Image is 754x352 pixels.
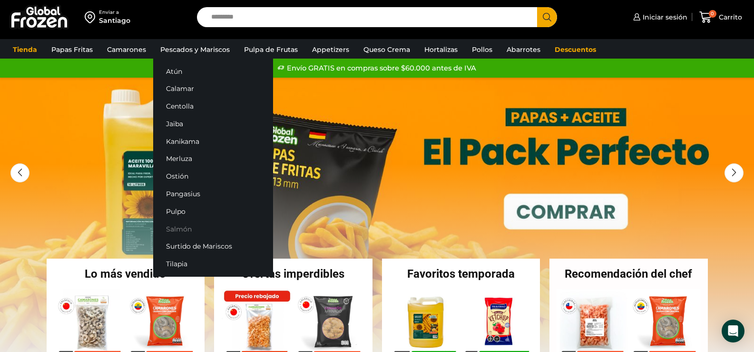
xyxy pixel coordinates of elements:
button: Search button [537,7,557,27]
div: Previous slide [10,163,29,182]
a: Tienda [8,40,42,59]
a: Abarrotes [502,40,545,59]
img: address-field-icon.svg [85,9,99,25]
a: Salmón [153,220,273,238]
span: Iniciar sesión [640,12,687,22]
a: Descuentos [550,40,601,59]
a: Iniciar sesión [631,8,687,27]
a: Centolla [153,98,273,115]
a: Tilapia [153,255,273,273]
a: Atún [153,62,273,80]
a: 0 Carrito [697,6,744,29]
a: Queso Crema [359,40,415,59]
div: Santiago [99,16,130,25]
a: Pulpo [153,202,273,220]
h2: Ofertas imperdibles [214,268,372,280]
a: Calamar [153,80,273,98]
a: Appetizers [307,40,354,59]
span: 0 [709,10,716,18]
a: Pulpa de Frutas [239,40,303,59]
a: Kanikama [153,132,273,150]
div: Enviar a [99,9,130,16]
a: Merluza [153,150,273,168]
a: Pollos [467,40,497,59]
h2: Recomendación del chef [549,268,708,280]
a: Pescados y Mariscos [156,40,235,59]
a: Ostión [153,168,273,185]
a: Surtido de Mariscos [153,238,273,255]
a: Camarones [102,40,151,59]
span: Carrito [716,12,742,22]
a: Jaiba [153,115,273,132]
a: Papas Fritas [47,40,98,59]
a: Hortalizas [420,40,462,59]
h2: Favoritos temporada [382,268,540,280]
div: Next slide [725,163,744,182]
h2: Lo más vendido [47,268,205,280]
a: Pangasius [153,185,273,203]
div: Open Intercom Messenger [722,320,744,342]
